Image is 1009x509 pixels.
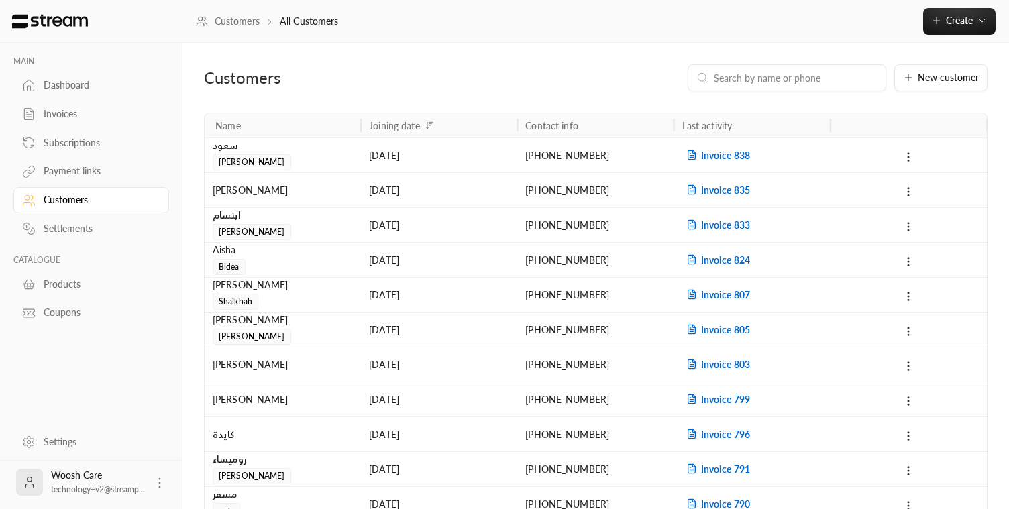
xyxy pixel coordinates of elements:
[682,394,750,405] span: Invoice 799
[44,164,152,178] div: Payment links
[13,72,169,99] a: Dashboard
[44,78,152,92] div: Dashboard
[369,417,509,451] div: [DATE]
[213,259,246,275] span: Bidea
[215,120,241,131] div: Name
[44,193,152,207] div: Customers
[682,219,750,231] span: Invoice 833
[196,15,260,28] a: Customers
[682,359,750,370] span: Invoice 803
[213,154,291,170] span: [PERSON_NAME]
[369,278,509,312] div: [DATE]
[13,56,169,67] p: MAIN
[11,14,89,29] img: Logo
[213,452,353,467] div: روميساء
[894,64,988,91] button: New customer
[682,289,750,300] span: Invoice 807
[369,382,509,416] div: [DATE]
[213,417,353,451] div: كايدة
[51,469,145,496] div: Woosh Care
[213,294,258,310] span: Shaikhah
[682,150,750,161] span: Invoice 838
[682,324,750,335] span: Invoice 805
[213,468,291,484] span: [PERSON_NAME]
[369,208,509,242] div: [DATE]
[369,138,509,172] div: [DATE]
[369,452,509,486] div: [DATE]
[525,278,666,312] div: [PHONE_NUMBER]
[13,300,169,326] a: Coupons
[44,107,152,121] div: Invoices
[196,15,339,28] nav: breadcrumb
[918,73,979,82] span: New customer
[213,347,353,382] div: [PERSON_NAME]
[213,487,353,502] div: مسفر
[421,117,437,133] button: Sort
[51,484,145,494] span: technology+v2@streamp...
[13,429,169,455] a: Settings
[682,463,750,475] span: Invoice 791
[525,208,666,242] div: [PHONE_NUMBER]
[44,435,152,449] div: Settings
[13,255,169,266] p: CATALOGUE
[204,67,456,89] div: Customers
[213,243,353,258] div: Aisha
[525,452,666,486] div: [PHONE_NUMBER]
[525,347,666,382] div: [PHONE_NUMBER]
[525,120,578,131] div: Contact info
[44,136,152,150] div: Subscriptions
[213,208,353,223] div: ابتسام
[280,15,339,28] p: All Customers
[525,243,666,277] div: [PHONE_NUMBER]
[213,138,353,153] div: سعود
[682,184,750,196] span: Invoice 835
[13,129,169,156] a: Subscriptions
[369,313,509,347] div: [DATE]
[923,8,996,35] button: Create
[213,278,353,292] div: [PERSON_NAME]
[525,382,666,416] div: [PHONE_NUMBER]
[44,306,152,319] div: Coupons
[13,101,169,127] a: Invoices
[13,187,169,213] a: Customers
[525,417,666,451] div: [PHONE_NUMBER]
[213,313,353,327] div: [PERSON_NAME]
[525,138,666,172] div: [PHONE_NUMBER]
[682,120,733,131] div: Last activity
[525,173,666,207] div: [PHONE_NUMBER]
[369,173,509,207] div: [DATE]
[369,243,509,277] div: [DATE]
[213,224,291,240] span: [PERSON_NAME]
[369,120,419,131] div: Joining date
[13,158,169,184] a: Payment links
[13,271,169,297] a: Products
[213,173,353,207] div: [PERSON_NAME]
[44,222,152,235] div: Settlements
[682,429,750,440] span: Invoice 796
[13,216,169,242] a: Settlements
[213,329,291,345] span: [PERSON_NAME]
[714,70,878,85] input: Search by name or phone
[369,347,509,382] div: [DATE]
[44,278,152,291] div: Products
[946,15,973,26] span: Create
[213,382,353,416] div: [PERSON_NAME]
[525,313,666,347] div: [PHONE_NUMBER]
[682,254,750,266] span: Invoice 824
